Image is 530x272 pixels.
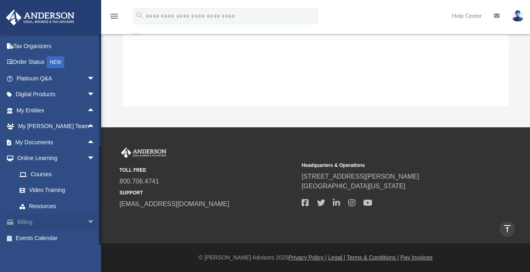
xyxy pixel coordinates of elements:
[512,10,524,22] img: User Pic
[4,10,77,25] img: Anderson Advisors Platinum Portal
[328,254,345,261] a: Legal |
[6,70,107,86] a: Platinum Q&Aarrow_drop_down
[87,134,103,151] span: arrow_drop_up
[119,178,159,185] a: 800.706.4741
[6,134,103,150] a: My Documentsarrow_drop_up
[499,221,516,238] a: vertical_align_top
[101,253,530,262] div: © [PERSON_NAME] Advisors 2025
[502,224,512,234] i: vertical_align_top
[6,38,107,54] a: Tax Organizers
[109,15,119,21] a: menu
[6,54,107,71] a: Order StatusNEW
[6,118,103,135] a: My [PERSON_NAME] Teamarrow_drop_up
[11,166,103,182] a: Courses
[135,11,144,20] i: search
[6,150,103,167] a: Online Learningarrow_drop_down
[6,86,107,103] a: Digital Productsarrow_drop_down
[6,102,107,118] a: My Entitiesarrow_drop_up
[302,183,405,190] a: [GEOGRAPHIC_DATA][US_STATE]
[302,162,478,169] small: Headquarters & Operations
[87,102,103,119] span: arrow_drop_up
[87,150,103,167] span: arrow_drop_down
[109,11,119,21] i: menu
[119,200,229,207] a: [EMAIL_ADDRESS][DOMAIN_NAME]
[11,198,103,214] a: Resources
[119,148,168,158] img: Anderson Advisors Platinum Portal
[119,167,296,174] small: TOLL FREE
[6,214,107,230] a: Billingarrow_drop_down
[119,189,296,196] small: SUPPORT
[288,254,327,261] a: Privacy Policy |
[87,86,103,103] span: arrow_drop_down
[11,182,99,198] a: Video Training
[87,118,103,135] span: arrow_drop_up
[87,70,103,87] span: arrow_drop_down
[400,254,432,261] a: Pay Invoices
[302,173,419,180] a: [STREET_ADDRESS][PERSON_NAME]
[47,56,64,68] div: NEW
[347,254,399,261] a: Terms & Conditions |
[6,230,107,246] a: Events Calendar
[87,214,103,231] span: arrow_drop_down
